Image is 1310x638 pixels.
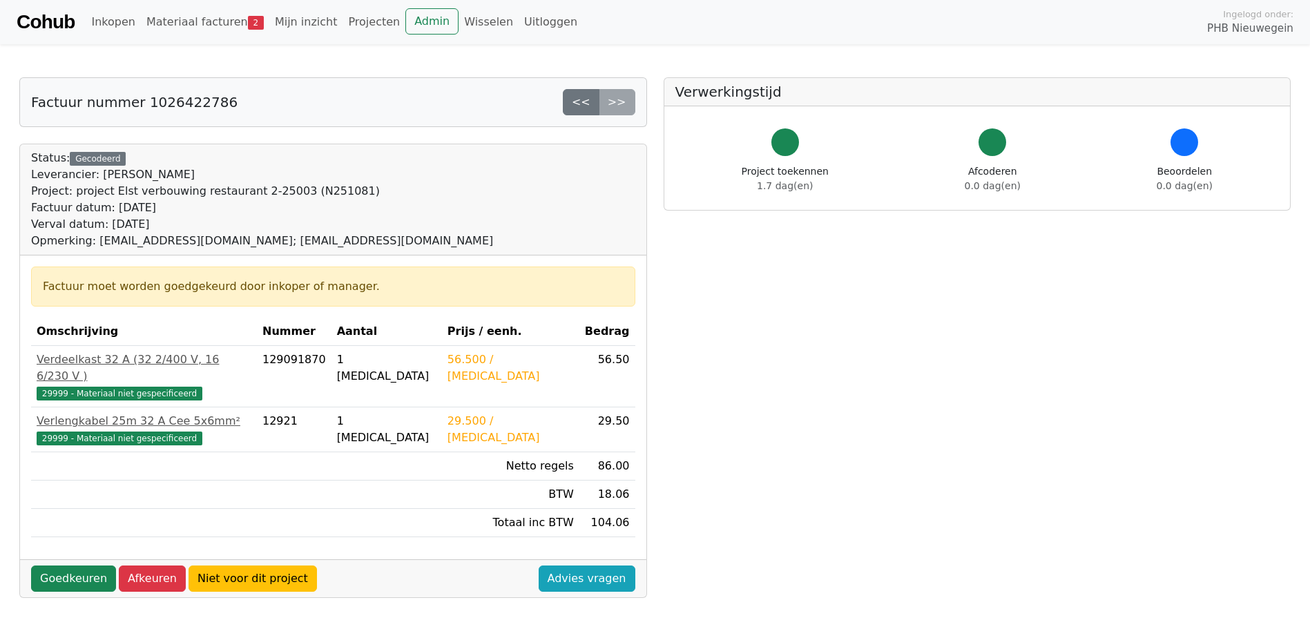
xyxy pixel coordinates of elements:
div: Verlengkabel 25m 32 A Cee 5x6mm² [37,413,251,429]
span: 2 [248,16,264,30]
a: << [563,89,599,115]
td: 56.50 [579,346,635,407]
td: 29.50 [579,407,635,452]
th: Bedrag [579,318,635,346]
th: Omschrijving [31,318,257,346]
span: 29999 - Materiaal niet gespecificeerd [37,387,202,400]
span: 0.0 dag(en) [1157,180,1213,191]
a: Wisselen [459,8,519,36]
h5: Verwerkingstijd [675,84,1280,100]
div: 29.500 / [MEDICAL_DATA] [447,413,574,446]
span: 0.0 dag(en) [965,180,1021,191]
a: Mijn inzicht [269,8,343,36]
div: Verdeelkast 32 A (32 2/400 V, 16 6/230 V ) [37,351,251,385]
div: 1 [MEDICAL_DATA] [337,413,436,446]
a: Niet voor dit project [189,565,317,592]
th: Prijs / eenh. [442,318,579,346]
div: Verval datum: [DATE] [31,216,493,233]
div: 56.500 / [MEDICAL_DATA] [447,351,574,385]
div: Afcoderen [965,164,1021,193]
th: Nummer [257,318,331,346]
div: Gecodeerd [70,152,126,166]
div: Leverancier: [PERSON_NAME] [31,166,493,183]
td: BTW [442,481,579,509]
div: Project: project Elst verbouwing restaurant 2-25003 (N251081) [31,183,493,200]
a: Admin [405,8,459,35]
a: Advies vragen [539,565,635,592]
div: Factuur datum: [DATE] [31,200,493,216]
a: Afkeuren [119,565,186,592]
td: Netto regels [442,452,579,481]
th: Aantal [331,318,442,346]
h5: Factuur nummer 1026422786 [31,94,238,110]
span: 1.7 dag(en) [757,180,813,191]
span: PHB Nieuwegein [1207,21,1293,37]
td: 18.06 [579,481,635,509]
span: Ingelogd onder: [1223,8,1293,21]
div: Project toekennen [742,164,829,193]
a: Verlengkabel 25m 32 A Cee 5x6mm²29999 - Materiaal niet gespecificeerd [37,413,251,446]
div: Status: [31,150,493,249]
span: 29999 - Materiaal niet gespecificeerd [37,432,202,445]
td: 129091870 [257,346,331,407]
div: Opmerking: [EMAIL_ADDRESS][DOMAIN_NAME]; [EMAIL_ADDRESS][DOMAIN_NAME] [31,233,493,249]
td: Totaal inc BTW [442,509,579,537]
a: Goedkeuren [31,565,116,592]
a: Uitloggen [519,8,583,36]
a: Cohub [17,6,75,39]
div: 1 [MEDICAL_DATA] [337,351,436,385]
td: 104.06 [579,509,635,537]
a: Verdeelkast 32 A (32 2/400 V, 16 6/230 V )29999 - Materiaal niet gespecificeerd [37,351,251,401]
a: Materiaal facturen2 [141,8,269,36]
a: Inkopen [86,8,140,36]
td: 12921 [257,407,331,452]
div: Factuur moet worden goedgekeurd door inkoper of manager. [43,278,624,295]
td: 86.00 [579,452,635,481]
div: Beoordelen [1157,164,1213,193]
a: Projecten [343,8,405,36]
